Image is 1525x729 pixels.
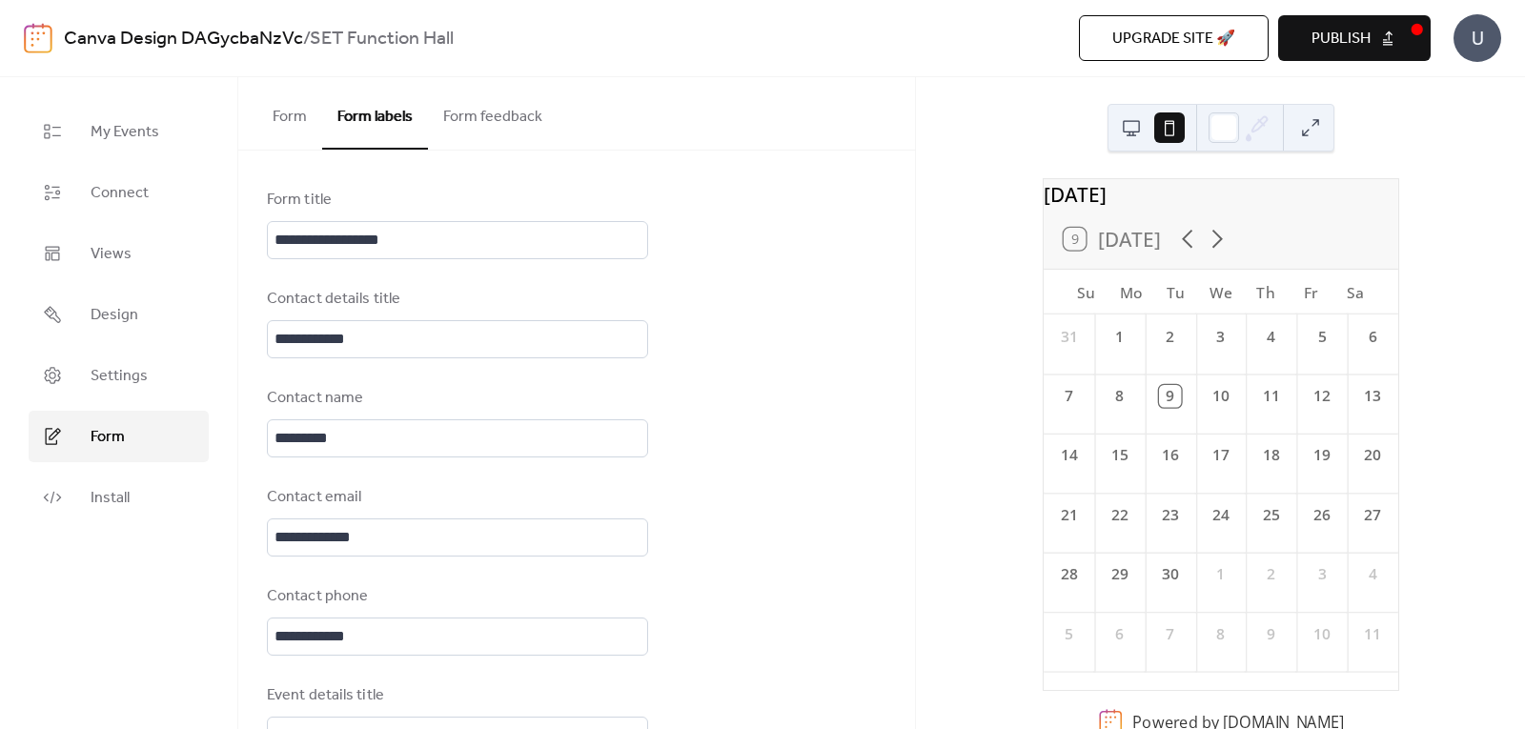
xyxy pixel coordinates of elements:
[1063,270,1108,314] div: Su
[1361,504,1383,526] div: 27
[91,487,130,510] span: Install
[267,189,644,212] div: Form title
[1260,326,1282,348] div: 4
[1278,15,1431,61] button: Publish
[257,77,322,148] button: Form
[1210,326,1231,348] div: 3
[29,106,209,157] a: My Events
[1108,623,1130,645] div: 6
[1108,385,1130,407] div: 8
[1311,385,1332,407] div: 12
[1044,179,1398,209] div: [DATE]
[1108,270,1153,314] div: Mo
[91,243,132,266] span: Views
[1361,623,1383,645] div: 11
[1311,326,1332,348] div: 5
[1361,326,1383,348] div: 6
[1057,445,1079,467] div: 14
[267,288,644,311] div: Contact details title
[1210,445,1231,467] div: 17
[310,21,454,57] b: SET Function Hall
[64,21,303,57] a: Canva Design DAGycbaNzVc
[267,486,644,509] div: Contact email
[91,426,125,449] span: Form
[1210,563,1231,585] div: 1
[267,684,644,707] div: Event details title
[1311,28,1371,51] span: Publish
[1108,445,1130,467] div: 15
[1210,504,1231,526] div: 24
[1159,504,1181,526] div: 23
[1260,504,1282,526] div: 25
[1361,563,1383,585] div: 4
[1288,270,1332,314] div: Fr
[1159,563,1181,585] div: 30
[91,304,138,327] span: Design
[1260,385,1282,407] div: 11
[267,585,644,608] div: Contact phone
[29,472,209,523] a: Install
[1112,28,1235,51] span: Upgrade site 🚀
[29,411,209,462] a: Form
[1311,623,1332,645] div: 10
[29,167,209,218] a: Connect
[1454,14,1501,62] div: U
[1311,563,1332,585] div: 3
[428,77,558,148] button: Form feedback
[1159,385,1181,407] div: 9
[29,289,209,340] a: Design
[24,23,52,53] img: logo
[1210,385,1231,407] div: 10
[1260,623,1282,645] div: 9
[1108,563,1130,585] div: 29
[1311,504,1332,526] div: 26
[1260,445,1282,467] div: 18
[1159,445,1181,467] div: 16
[1108,504,1130,526] div: 22
[91,365,148,388] span: Settings
[91,182,149,205] span: Connect
[1159,326,1181,348] div: 2
[1361,385,1383,407] div: 13
[91,121,159,144] span: My Events
[1108,326,1130,348] div: 1
[1311,445,1332,467] div: 19
[1057,563,1079,585] div: 28
[1153,270,1198,314] div: Tu
[1057,326,1079,348] div: 31
[1057,504,1079,526] div: 21
[1057,623,1079,645] div: 5
[29,350,209,401] a: Settings
[267,387,644,410] div: Contact name
[303,21,310,57] b: /
[1057,385,1079,407] div: 7
[1243,270,1288,314] div: Th
[1332,270,1377,314] div: Sa
[1361,445,1383,467] div: 20
[1079,15,1269,61] button: Upgrade site 🚀
[322,77,428,150] button: Form labels
[1198,270,1243,314] div: We
[1210,623,1231,645] div: 8
[29,228,209,279] a: Views
[1159,623,1181,645] div: 7
[1260,563,1282,585] div: 2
